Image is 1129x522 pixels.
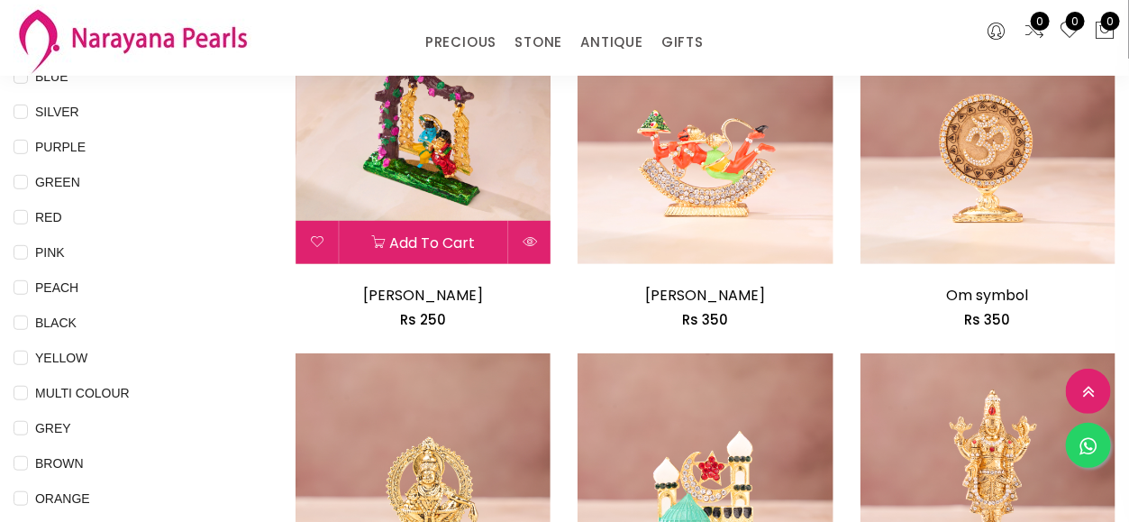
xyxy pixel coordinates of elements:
a: 0 [1024,20,1045,43]
a: STONE [514,29,562,56]
a: [PERSON_NAME] [646,285,766,306]
span: GREY [28,418,78,438]
span: RED [28,207,69,227]
button: Add to wishlist [296,221,338,264]
button: 0 [1094,20,1115,43]
span: MULTI COLOUR [28,383,137,403]
span: SILVER [28,102,86,122]
a: Om symbol [947,285,1029,306]
span: BLUE [28,67,76,87]
span: BLACK [28,313,84,333]
span: ORANGE [28,489,97,508]
span: Rs 250 [400,310,446,329]
span: PEACH [28,278,86,298]
span: 0 [1101,12,1120,31]
button: Add to cart [339,221,507,264]
span: 0 [1031,12,1050,31]
span: 0 [1066,12,1085,31]
span: BROWN [28,453,91,473]
span: YELLOW [28,348,95,368]
a: ANTIQUE [580,29,643,56]
span: GREEN [28,172,87,192]
a: PRECIOUS [425,29,496,56]
span: PURPLE [28,137,93,157]
span: PINK [28,243,72,262]
button: Quick View [508,221,551,264]
a: 0 [1059,20,1080,43]
a: [PERSON_NAME] [363,285,483,306]
span: Rs 350 [683,310,729,329]
span: Rs 350 [965,310,1011,329]
a: GIFTS [661,29,704,56]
